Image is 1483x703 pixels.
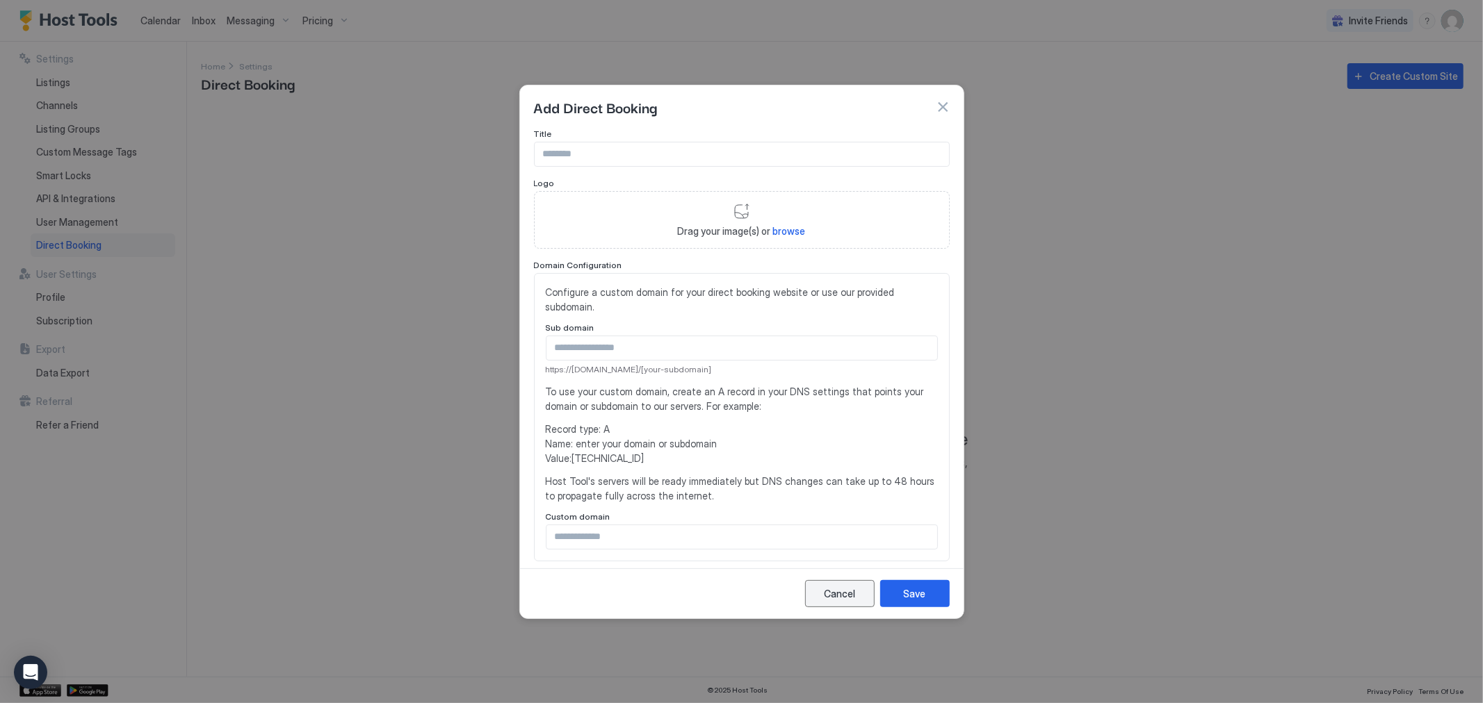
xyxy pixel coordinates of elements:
[535,142,949,166] input: Input Field
[546,336,937,360] input: Input Field
[546,285,938,314] span: Configure a custom domain for your direct booking website or use our provided subdomain.
[546,384,938,413] span: To use your custom domain, create an A record in your DNS settings that points your domain or sub...
[534,129,552,139] span: Title
[534,97,658,117] span: Add Direct Booking
[14,656,47,689] div: Open Intercom Messenger
[546,363,938,376] span: https://[DOMAIN_NAME]/[your-subdomain]
[904,586,926,601] div: Save
[773,225,806,237] span: browse
[546,422,938,465] span: Record type: A Name: enter your domain or subdomain Value: [TECHNICAL_ID]
[546,474,938,503] span: Host Tool's servers will be ready immediately but DNS changes can take up to 48 hours to propagat...
[546,322,594,333] span: Sub domain
[678,225,806,238] span: Drag your image(s) or
[824,586,855,601] div: Cancel
[805,580,875,607] button: Cancel
[546,525,937,549] input: Input Field
[546,511,610,522] span: Custom domain
[534,260,622,270] span: Domain Configuration
[534,178,555,188] span: Logo
[880,580,950,607] button: Save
